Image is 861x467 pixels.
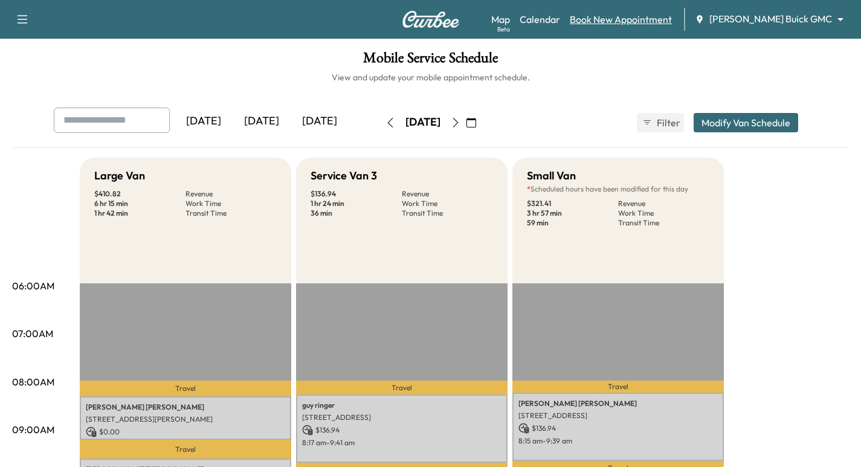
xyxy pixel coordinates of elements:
p: 8:15 am - 9:39 am [518,436,718,446]
p: Revenue [185,189,277,199]
p: Travel [80,440,291,459]
p: $ 0.00 [86,427,285,437]
a: Book New Appointment [570,12,672,27]
p: $ 410.82 [94,189,185,199]
span: Filter [657,115,679,130]
p: [STREET_ADDRESS] [518,411,718,420]
h5: Large Van [94,167,145,184]
p: Travel [296,381,508,395]
p: Work Time [618,208,709,218]
h1: Mobile Service Schedule [12,51,849,71]
p: $ 136.94 [311,189,402,199]
p: 3 hr 57 min [527,208,618,218]
p: 36 min [311,208,402,218]
p: Work Time [185,199,277,208]
div: [DATE] [175,108,233,135]
h6: View and update your mobile appointment schedule. [12,71,849,83]
p: 8:17 am - 9:41 am [302,438,501,448]
p: 59 min [527,218,618,228]
h5: Service Van 3 [311,167,377,184]
div: [DATE] [405,115,440,130]
p: Travel [512,381,724,393]
p: Travel [80,381,291,396]
p: $ 136.94 [302,425,501,436]
h5: Small Van [527,167,576,184]
p: [PERSON_NAME] [PERSON_NAME] [86,402,285,412]
p: 1 hr 42 min [94,208,185,218]
img: Curbee Logo [402,11,460,28]
div: Beta [497,25,510,34]
button: Filter [637,113,684,132]
p: $ 136.94 [518,423,718,434]
p: [PERSON_NAME] [PERSON_NAME] [518,399,718,408]
p: Work Time [402,199,493,208]
p: 08:00AM [12,375,54,389]
p: guy ringer [302,401,501,410]
p: 09:00AM [12,422,54,437]
p: Revenue [618,199,709,208]
a: MapBeta [491,12,510,27]
p: 06:00AM [12,279,54,293]
button: Modify Van Schedule [694,113,798,132]
div: [DATE] [233,108,291,135]
p: 1 hr 24 min [311,199,402,208]
p: 07:00AM [12,326,53,341]
p: Revenue [402,189,493,199]
span: [PERSON_NAME] Buick GMC [709,12,832,26]
p: Transit Time [402,208,493,218]
p: Transit Time [618,218,709,228]
div: [DATE] [291,108,349,135]
p: 6 hr 15 min [94,199,185,208]
p: Transit Time [185,208,277,218]
p: $ 321.41 [527,199,618,208]
a: Calendar [520,12,560,27]
p: Scheduled hours have been modified for this day [527,184,709,194]
p: [STREET_ADDRESS] [302,413,501,422]
p: [STREET_ADDRESS][PERSON_NAME] [86,414,285,424]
